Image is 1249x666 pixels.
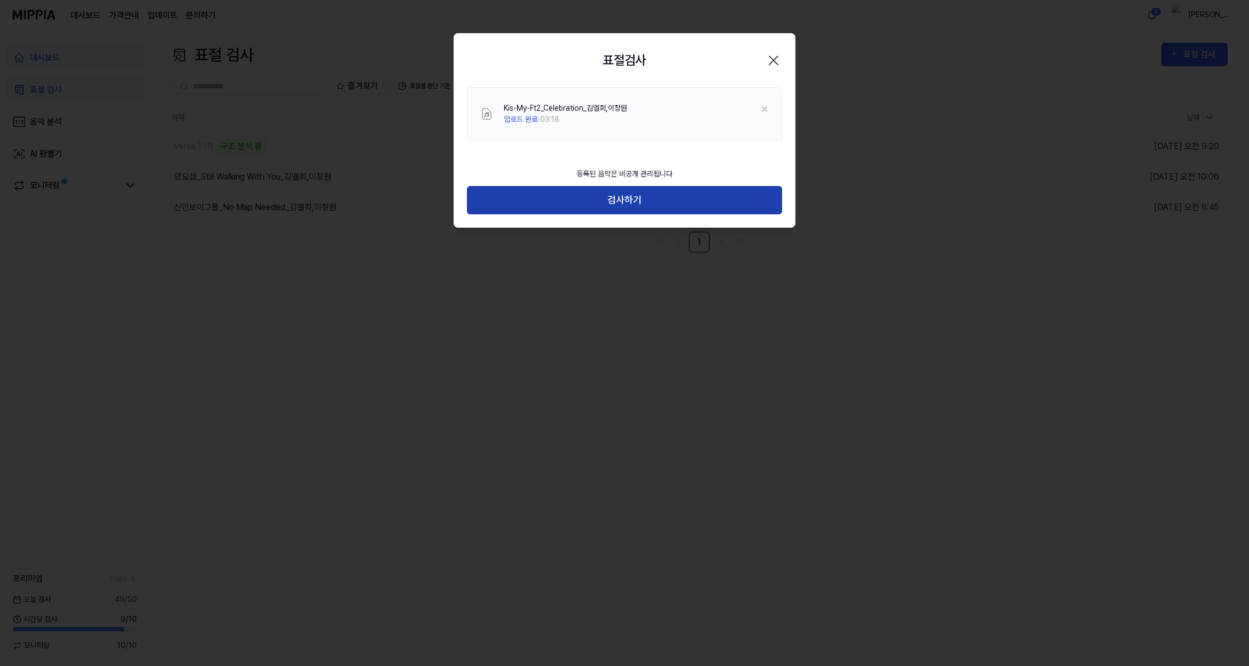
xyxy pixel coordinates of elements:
[504,115,538,123] span: 업로드 완료
[504,103,627,114] div: Kis-My-Ft2_Celebration_김엘희,이창원
[480,107,493,120] img: File Select
[467,186,782,214] button: 검사하기
[504,114,627,125] div: · 03:18
[570,162,679,186] div: 등록된 음악은 비공개 관리됩니다
[603,51,646,70] h2: 표절검사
